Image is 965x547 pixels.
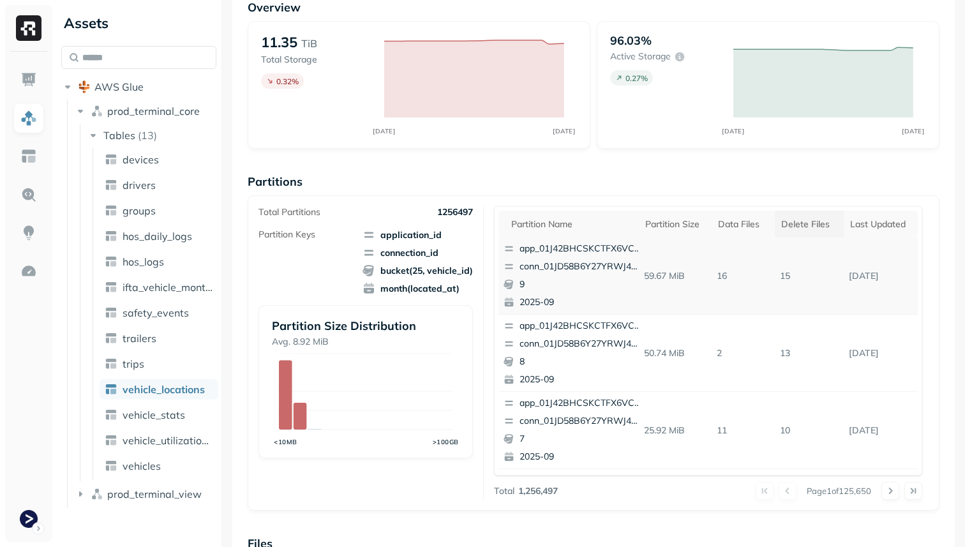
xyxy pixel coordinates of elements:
span: groups [123,204,156,217]
img: Insights [20,225,37,241]
img: table [105,383,117,396]
img: table [105,306,117,319]
a: hos_logs [100,251,218,272]
p: 9 [520,278,643,291]
span: vehicle_utilization_day [123,434,213,447]
p: Sep 17, 2025 [844,265,918,287]
a: devices [100,149,218,170]
img: table [105,204,117,217]
p: Sep 17, 2025 [844,419,918,442]
p: Partition Keys [258,229,315,241]
span: vehicle_locations [123,383,205,396]
p: 2025-09 [520,451,643,463]
tspan: [DATE] [722,127,745,135]
p: 96.03% [610,33,652,48]
p: 0.32 % [276,77,299,86]
img: Assets [20,110,37,126]
img: Optimization [20,263,37,280]
img: table [105,255,117,268]
span: vehicles [123,460,161,472]
div: Data Files [718,218,768,230]
span: hos_daily_logs [123,230,192,243]
p: 15 [775,265,844,287]
a: trailers [100,328,218,348]
a: hos_daily_logs [100,226,218,246]
img: Query Explorer [20,186,37,203]
span: prod_terminal_core [107,105,200,117]
p: app_01J42BHCSKCTFX6VCA8QNRA04M [520,397,643,410]
img: table [105,179,117,191]
p: Partitions [248,174,939,189]
p: app_01J42BHCSKCTFX6VCA8QNRA04M [520,320,643,333]
tspan: <10MB [274,438,297,446]
img: table [105,434,117,447]
p: conn_01JD58B6Y27YRWJ4AM3D3703WP [520,415,643,428]
img: Ryft [16,15,41,41]
span: safety_events [123,306,189,319]
button: app_01J42BHCSKCTFX6VCA8QNRA04Mconn_01JD58B6Y27YRWJ4AM3D3703WP72025-09 [498,392,649,468]
p: app_01J42BHCSKCTFX6VCA8QNRA04M [520,243,643,255]
a: vehicle_utilization_day [100,430,218,451]
p: 2025-09 [520,296,643,309]
img: table [105,332,117,345]
img: table [105,153,117,166]
span: ifta_vehicle_months [123,281,213,294]
img: root [78,80,91,93]
p: Avg. 8.92 MiB [272,336,460,348]
span: trips [123,357,144,370]
button: app_01J42BHCSKCTFX6VCA8QNRA04Mconn_01JD58B6Y27YRWJ4AM3D3703WP82025-09 [498,315,649,391]
a: vehicles [100,456,218,476]
div: Assets [61,13,216,33]
p: Total Partitions [258,206,320,218]
tspan: [DATE] [553,127,576,135]
p: 11 [712,419,775,442]
img: namespace [91,105,103,117]
p: 50.74 MiB [639,342,712,364]
span: month(located_at) [363,282,473,295]
img: Dashboard [20,71,37,88]
button: prod_terminal_view [74,484,217,504]
p: 2025-09 [520,373,643,386]
button: prod_terminal_core [74,101,217,121]
a: drivers [100,175,218,195]
span: AWS Glue [94,80,144,93]
button: app_01J42BHCSKCTFX6VCA8QNRA04Mconn_01JD58B6Y27YRWJ4AM3D3703WP92025-09 [498,237,649,314]
p: 8 [520,356,643,368]
button: Tables(13) [87,125,218,146]
img: table [105,460,117,472]
span: connection_id [363,246,473,259]
a: groups [100,200,218,221]
span: trailers [123,332,156,345]
p: Total [494,485,514,497]
span: hos_logs [123,255,164,268]
button: AWS Glue [61,77,216,97]
div: Partition name [511,218,632,230]
span: drivers [123,179,156,191]
p: Active storage [610,50,671,63]
p: TiB [301,36,317,51]
p: conn_01JD58B6Y27YRWJ4AM3D3703WP [520,338,643,350]
img: table [105,357,117,370]
p: Page 1 of 125,650 [807,485,871,497]
p: 1256497 [437,206,473,218]
img: Terminal [20,510,38,528]
tspan: [DATE] [902,127,925,135]
p: conn_01JD58B6Y27YRWJ4AM3D3703WP [520,260,643,273]
a: safety_events [100,303,218,323]
span: application_id [363,229,473,241]
p: 7 [520,433,643,446]
a: vehicle_locations [100,379,218,400]
img: Asset Explorer [20,148,37,165]
p: Partition Size Distribution [272,318,460,333]
img: table [105,281,117,294]
span: devices [123,153,159,166]
div: Delete Files [781,218,837,230]
div: Last updated [850,218,911,230]
button: app_01J42BHCSKCTFX6VCA8QNRA04Mconn_01JD58B6Y27YRWJ4AM3D3703WP62025-09 [498,469,649,546]
tspan: [DATE] [373,127,396,135]
img: namespace [91,488,103,500]
img: table [105,230,117,243]
img: table [105,408,117,421]
p: ( 13 ) [138,129,157,142]
p: 11.35 [261,33,297,51]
